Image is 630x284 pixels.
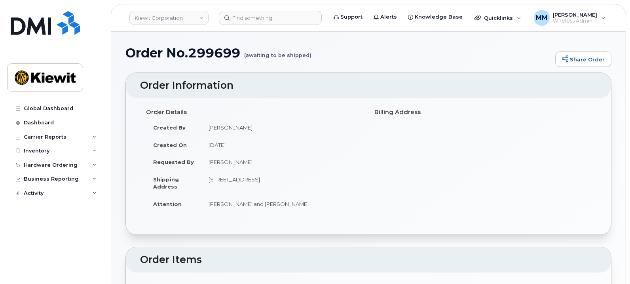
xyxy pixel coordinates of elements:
[201,171,362,195] td: [STREET_ADDRESS]
[153,124,186,131] strong: Created By
[201,136,362,154] td: [DATE]
[153,159,194,165] strong: Requested By
[153,201,182,207] strong: Attention
[125,46,551,60] h1: Order No.299699
[140,254,597,265] h2: Order Items
[140,80,597,91] h2: Order Information
[201,195,362,213] td: [PERSON_NAME] and [PERSON_NAME]
[201,153,362,171] td: [PERSON_NAME]
[374,109,591,116] h4: Billing Address
[555,51,611,67] a: Share Order
[201,119,362,136] td: [PERSON_NAME]
[153,176,179,190] strong: Shipping Address
[146,109,362,116] h4: Order Details
[244,46,311,58] small: (awaiting to be shipped)
[153,142,187,148] strong: Created On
